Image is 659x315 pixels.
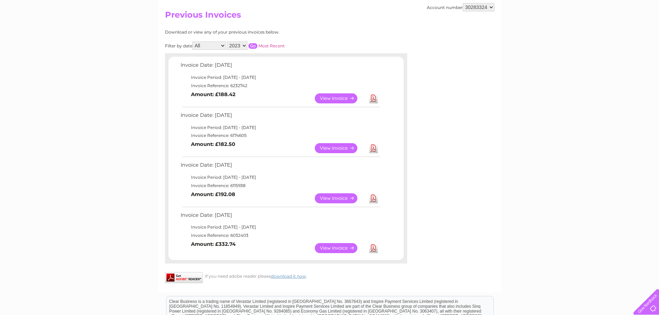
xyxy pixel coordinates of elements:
td: Invoice Reference: 6232742 [179,82,381,90]
b: Amount: £182.50 [191,141,235,147]
td: Invoice Date: [DATE] [179,160,381,173]
td: Invoice Period: [DATE] - [DATE] [179,173,381,182]
a: View [315,143,366,153]
a: Download [369,93,378,103]
a: 0333 014 3131 [529,3,576,12]
a: Download [369,193,378,203]
b: Amount: £192.08 [191,191,235,197]
td: Invoice Date: [DATE] [179,211,381,223]
div: If you need adobe reader please . [165,272,407,279]
a: Log out [636,29,652,35]
a: Download [369,143,378,153]
td: Invoice Date: [DATE] [179,61,381,73]
a: Download [369,243,378,253]
td: Invoice Reference: 6032403 [179,231,381,240]
td: Invoice Period: [DATE] - [DATE] [179,123,381,132]
a: View [315,93,366,103]
a: Contact [613,29,630,35]
td: Invoice Period: [DATE] - [DATE] [179,73,381,82]
b: Amount: £332.74 [191,241,236,247]
a: Energy [555,29,570,35]
a: View [315,193,366,203]
a: Telecoms [574,29,595,35]
a: Blog [599,29,609,35]
div: Account number [427,3,494,11]
div: Download or view any of your previous invoices below. [165,30,347,35]
td: Invoice Reference: 6174605 [179,131,381,140]
img: logo.png [23,18,58,39]
td: Invoice Reference: 6115938 [179,182,381,190]
td: Invoice Date: [DATE] [179,111,381,123]
a: download it now [271,274,306,279]
td: Invoice Period: [DATE] - [DATE] [179,223,381,231]
a: View [315,243,366,253]
a: Water [537,29,550,35]
div: Filter by date [165,41,347,50]
b: Amount: £188.42 [191,91,236,98]
div: Clear Business is a trading name of Verastar Limited (registered in [GEOGRAPHIC_DATA] No. 3667643... [166,4,493,34]
a: Most Recent [258,43,285,48]
h2: Previous Invoices [165,10,494,23]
